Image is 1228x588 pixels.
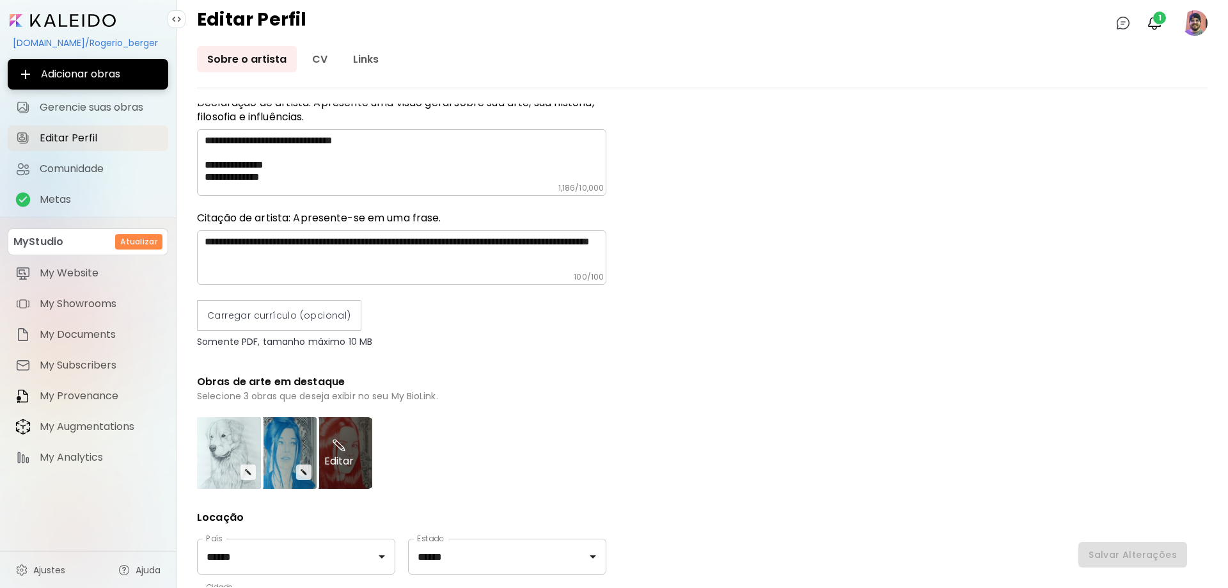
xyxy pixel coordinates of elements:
a: itemMy Showrooms [8,291,168,317]
img: item [15,358,31,373]
button: bellIcon1 [1144,12,1165,34]
img: Editar Perfil icon [15,131,31,146]
a: CV [302,46,338,72]
a: itemMy Website [8,260,168,286]
a: Gerencie suas obras iconGerencie suas obras [8,95,168,120]
span: 1 [1153,12,1166,24]
img: settings [15,564,28,576]
p: MyStudio [13,234,63,250]
button: Adicionar obras [8,59,168,90]
span: Metas [40,193,161,206]
span: Gerencie suas obras [40,101,161,114]
p: Locação [197,512,606,523]
span: My Augmentations [40,420,161,433]
p: Somente PDF, tamanho máximo 10 MB [197,336,606,347]
button: edit-icon [296,465,311,480]
img: bellIcon [1147,15,1162,31]
a: Sobre o artista [197,46,297,72]
a: itemMy Augmentations [8,414,168,440]
a: itemMy Analytics [8,445,168,470]
a: Ajuda [110,557,168,583]
label: Carregar currículo (opcional) [197,300,361,331]
span: My Provenance [40,390,161,402]
img: Comunidade icon [15,161,31,177]
h6: Obras de arte em destaque [197,373,606,390]
h6: Citação de artista: Apresente-se em uma frase. [197,211,606,225]
a: Links [343,46,389,72]
span: Carregar currículo (opcional) [207,309,351,322]
img: item [15,296,31,312]
h4: Editar Perfil [197,10,307,36]
a: itemMy Subscribers [8,353,168,378]
img: edit-icon [300,468,308,476]
a: itemMy Provenance [8,383,168,409]
h6: Selecione 3 obras que deseja exibir no seu My BioLink. [197,390,606,402]
button: Open [373,548,391,566]
img: collapse [171,14,182,24]
a: itemMy Documents [8,322,168,347]
span: Adicionar obras [18,67,158,82]
span: Ajustes [33,564,65,576]
span: Editar Perfil [40,132,161,145]
h6: 100 / 100 [574,272,604,282]
img: overlay close [331,438,347,453]
span: My Analytics [40,451,161,464]
img: edit-icon [244,468,252,476]
a: completeMetas [8,187,168,212]
h6: Atualizar [120,236,157,248]
span: My Showrooms [40,298,161,310]
button: edit-icon [240,465,256,480]
h6: 1,186 / 10,000 [558,183,604,193]
div: [DOMAIN_NAME]/Rogerio_berger [8,32,168,54]
span: My Website [40,267,161,280]
span: Ajuda [136,564,161,576]
a: Editar Perfil iconEditar Perfil [8,125,168,151]
img: item [15,266,31,281]
p: Declaração de artista: Apresente uma visão geral sobre sua arte, sua história, filosofia e influê... [197,96,606,124]
img: help [118,564,130,576]
img: Gerencie suas obras icon [15,100,31,115]
span: My Documents [40,328,161,341]
span: Comunidade [40,163,161,175]
img: item [15,450,31,465]
img: chatIcon [1115,15,1131,31]
button: Open [584,548,602,566]
div: Editar [306,417,372,489]
img: item [15,388,31,404]
span: My Subscribers [40,359,161,372]
a: Comunidade iconComunidade [8,156,168,182]
a: Ajustes [8,557,73,583]
img: item [15,418,31,435]
img: item [15,327,31,342]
